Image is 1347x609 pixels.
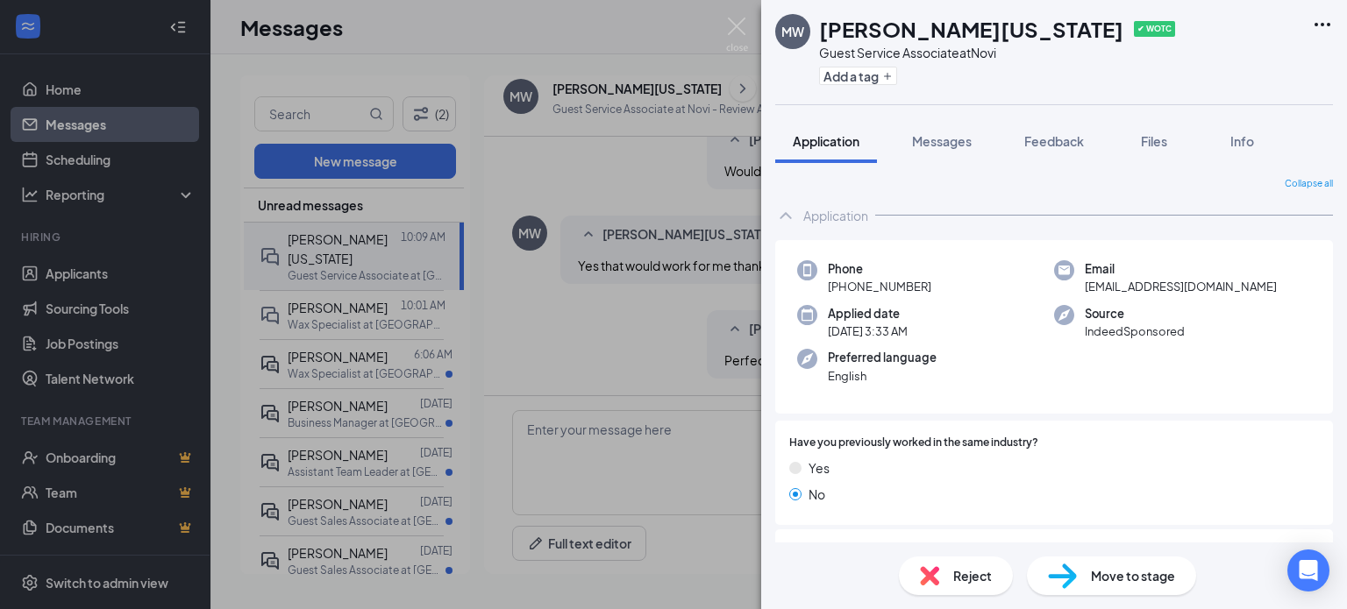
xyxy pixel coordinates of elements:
span: Feedback [1024,133,1084,149]
div: MW [781,23,804,40]
span: Source [1085,305,1185,322]
div: Application [803,207,868,224]
span: Files [1141,133,1167,149]
span: English [828,367,937,385]
span: Info [1230,133,1254,149]
span: Messages [912,133,972,149]
span: [PHONE_NUMBER] [828,278,931,295]
button: PlusAdd a tag [819,67,897,85]
span: Move to stage [1091,566,1175,585]
span: Email [1085,260,1277,278]
span: Have you previously worked in the same industry? [789,435,1038,451]
svg: Plus [882,71,893,81]
span: Collapse all [1285,177,1333,191]
span: Preferred language [828,349,937,366]
svg: ChevronUp [775,205,796,226]
span: Applied date [828,305,908,322]
span: Application [793,133,859,149]
svg: Ellipses [1312,14,1333,35]
span: ✔ WOTC [1134,21,1175,37]
span: Phone [828,260,931,278]
span: [EMAIL_ADDRESS][DOMAIN_NAME] [1085,278,1277,295]
span: Reject [953,566,992,585]
span: Yes [809,458,830,478]
span: IndeedSponsored [1085,322,1185,340]
span: No [809,485,825,504]
div: Guest Service Associate at Novi [819,44,1175,61]
div: Open Intercom Messenger [1287,549,1329,591]
h1: [PERSON_NAME][US_STATE] [819,14,1123,44]
span: [DATE] 3:33 AM [828,322,908,340]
